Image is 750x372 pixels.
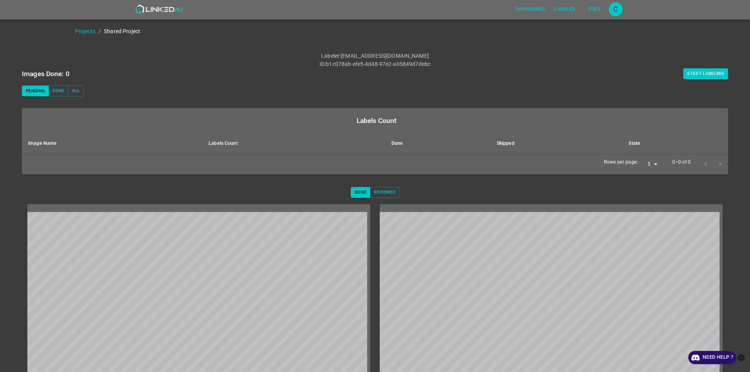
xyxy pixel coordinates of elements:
p: Rows per page: [604,159,638,166]
th: Image Name [22,133,202,154]
button: Pending [22,85,49,96]
h6: Images Done: 0 [22,68,70,79]
a: Projects [75,28,95,34]
th: State [622,133,728,154]
button: Start Labeling [683,68,728,79]
button: Labeler [551,3,579,16]
div: 5 [641,159,660,170]
p: b1c078ab-efe5-4d48-97e2-a05849d7debc [326,60,430,68]
button: Reviewed [370,187,399,198]
p: ID : [320,60,326,68]
th: Labels Count [202,133,385,154]
button: Open settings [609,2,623,16]
button: Done [48,85,68,96]
a: Dashboard [511,1,550,17]
a: Labeler [550,1,580,17]
img: LinkedAI [135,5,182,14]
p: Labeler : [321,52,341,60]
div: Labels Count [28,115,725,126]
div: C [609,2,623,16]
p: Shared Project [104,27,140,36]
a: Need Help ? [688,351,736,364]
nav: breadcrumb [75,27,750,36]
th: Done [385,133,491,154]
p: [EMAIL_ADDRESS][DOMAIN_NAME] [341,52,429,60]
button: All [68,85,84,96]
p: 0–0 of 0 [672,159,691,166]
li: / [98,27,101,36]
a: Docs [580,1,609,17]
button: Dashboard [512,3,548,16]
button: close-help [736,351,746,364]
button: Docs [582,3,607,16]
th: Skipped [491,133,623,154]
button: Done [351,187,370,198]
